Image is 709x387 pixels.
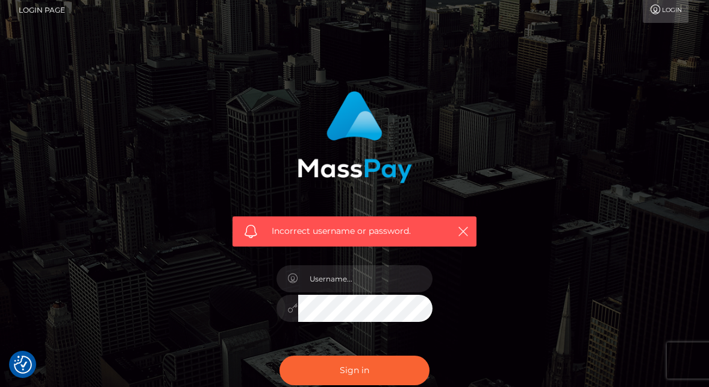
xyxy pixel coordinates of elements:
[14,356,32,374] button: Consent Preferences
[272,225,443,238] span: Incorrect username or password.
[14,356,32,374] img: Revisit consent button
[298,91,412,183] img: MassPay Login
[298,265,433,292] input: Username...
[280,356,430,385] button: Sign in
